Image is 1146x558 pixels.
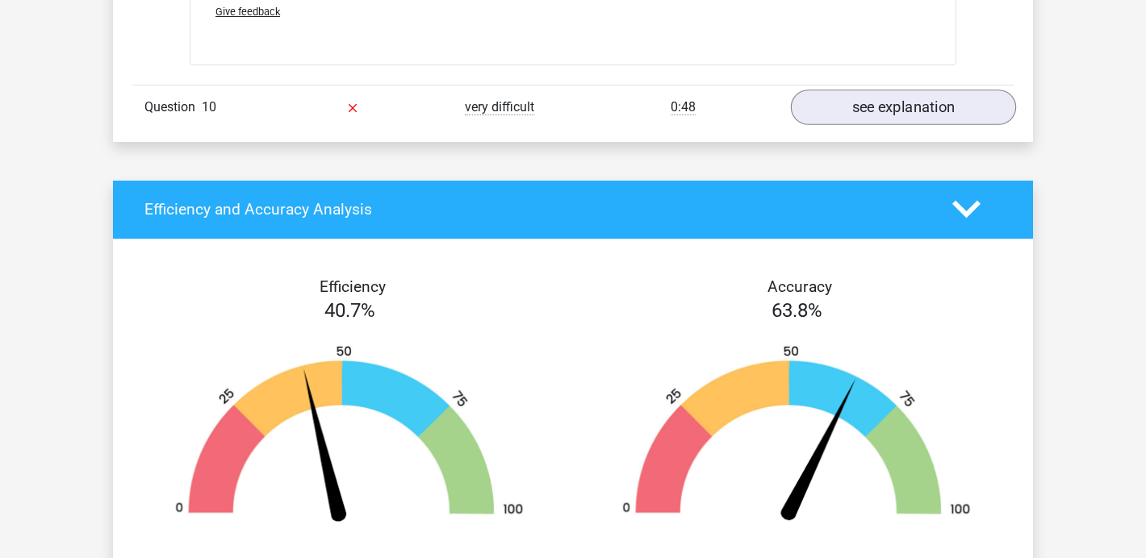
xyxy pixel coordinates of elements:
h4: Efficiency [144,277,561,296]
span: 0:48 [671,99,696,115]
span: very difficult [465,99,534,115]
span: 63.8% [772,299,822,322]
span: Question [144,98,202,117]
span: Give feedback [215,6,280,18]
h4: Efficiency and Accuracy Analysis [144,200,928,219]
img: 41.db5e36a3aba0.png [150,344,549,529]
h4: Accuracy [592,277,1008,296]
span: 10 [202,99,216,115]
img: 64.04c39a417a5c.png [597,344,996,529]
span: 40.7% [324,299,375,322]
a: see explanation [791,90,1016,125]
